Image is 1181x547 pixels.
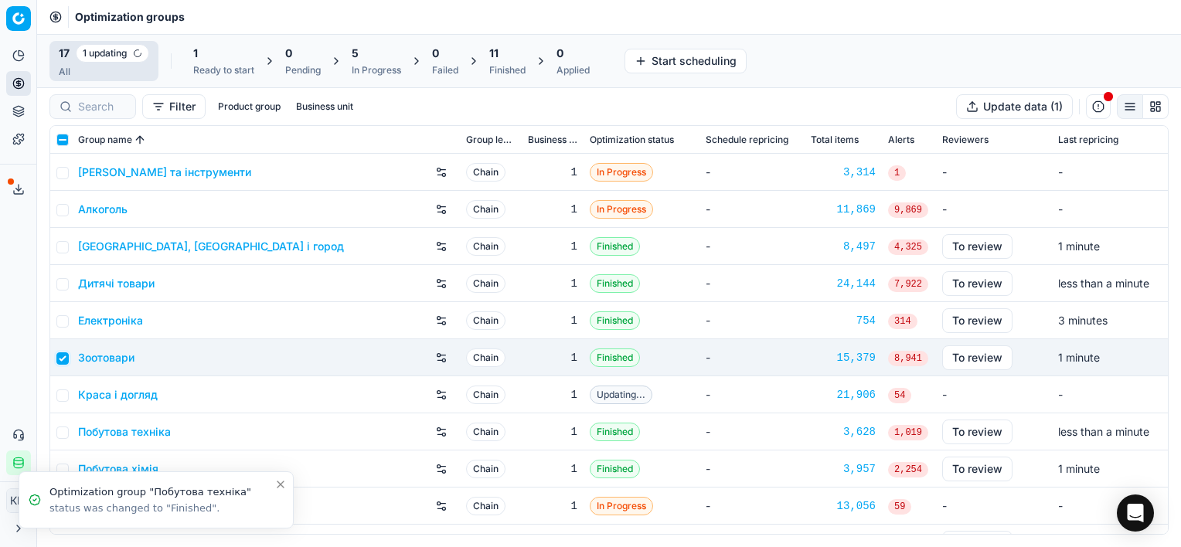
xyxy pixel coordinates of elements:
[528,165,577,180] div: 1
[528,461,577,477] div: 1
[811,461,876,477] a: 3,957
[466,311,505,330] span: Chain
[466,348,505,367] span: Chain
[590,497,653,515] span: In Progress
[811,498,876,514] a: 13,056
[936,191,1052,228] td: -
[1058,277,1149,290] span: less than a minute
[1058,240,1100,253] span: 1 minute
[811,313,876,328] a: 754
[811,202,876,217] a: 11,869
[888,388,911,403] span: 54
[528,498,577,514] div: 1
[466,237,505,256] span: Chain
[888,314,917,329] span: 314
[352,64,401,76] div: In Progress
[285,46,292,61] span: 0
[1052,191,1168,228] td: -
[489,64,526,76] div: Finished
[556,64,590,76] div: Applied
[811,350,876,365] a: 15,379
[888,351,928,366] span: 8,941
[1117,494,1154,532] div: Open Intercom Messenger
[625,49,747,73] button: Start scheduling
[1058,425,1149,438] span: less than a minute
[1058,134,1118,146] span: Last repricing
[528,424,577,440] div: 1
[1058,462,1100,475] span: 1 minute
[432,46,439,61] span: 0
[699,488,805,525] td: -
[699,413,805,450] td: -
[699,265,805,302] td: -
[699,450,805,488] td: -
[528,276,577,291] div: 1
[590,311,640,330] span: Finished
[49,484,274,500] div: Optimization group "Побутова техніка"
[811,134,859,146] span: Total items
[811,239,876,254] a: 8,497
[75,9,185,25] nav: breadcrumb
[78,239,344,254] a: [GEOGRAPHIC_DATA], [GEOGRAPHIC_DATA] і город
[956,94,1073,119] button: Update data (1)
[590,348,640,367] span: Finished
[6,488,31,513] button: КM
[78,165,251,180] a: [PERSON_NAME] та інструменти
[78,350,134,365] a: Зоотовари
[888,134,914,146] span: Alerts
[590,200,653,219] span: In Progress
[942,457,1013,481] button: To review
[590,134,674,146] span: Optimization status
[888,425,928,440] span: 1,019
[811,424,876,440] a: 3,628
[466,386,505,404] span: Chain
[699,302,805,339] td: -
[936,488,1052,525] td: -
[78,134,132,146] span: Group name
[78,461,158,477] a: Побутова хімія
[1058,351,1100,364] span: 1 minute
[811,387,876,403] a: 21,906
[556,46,563,61] span: 0
[7,489,30,512] span: КM
[285,64,321,76] div: Pending
[290,97,359,116] button: Business unit
[59,46,70,61] span: 17
[590,274,640,293] span: Finished
[1052,376,1168,413] td: -
[699,339,805,376] td: -
[466,497,505,515] span: Chain
[528,313,577,328] div: 1
[942,420,1013,444] button: To review
[432,64,458,76] div: Failed
[888,277,928,292] span: 7,922
[1052,154,1168,191] td: -
[590,423,640,441] span: Finished
[590,163,653,182] span: In Progress
[352,46,359,61] span: 5
[811,165,876,180] a: 3,314
[528,350,577,365] div: 1
[489,46,499,61] span: 11
[193,46,198,61] span: 1
[706,134,788,146] span: Schedule repricing
[212,97,287,116] button: Product group
[699,376,805,413] td: -
[466,423,505,441] span: Chain
[888,202,928,218] span: 9,869
[936,154,1052,191] td: -
[528,134,577,146] span: Business unit
[132,132,148,148] button: Sorted by Group name ascending
[811,276,876,291] a: 24,144
[942,308,1013,333] button: To review
[142,94,206,119] button: Filter
[59,66,149,78] div: All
